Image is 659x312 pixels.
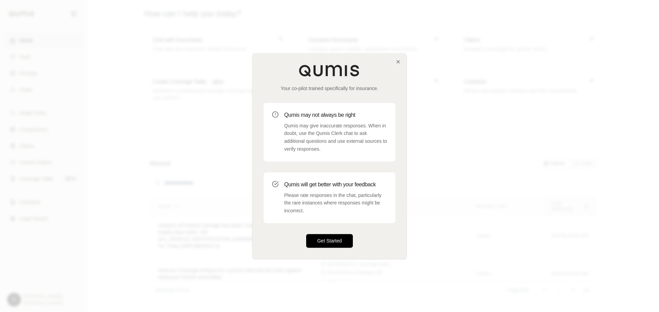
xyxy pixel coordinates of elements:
[264,85,395,92] p: Your co-pilot trained specifically for insurance.
[284,180,387,189] h3: Qumis will get better with your feedback
[284,111,387,119] h3: Qumis may not always be right
[306,234,353,248] button: Get Started
[284,191,387,215] p: Please rate responses in the chat, particularly the rare instances where responses might be incor...
[284,122,387,153] p: Qumis may give inaccurate responses. When in doubt, use the Qumis Clerk chat to ask additional qu...
[299,64,360,77] img: Qumis Logo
